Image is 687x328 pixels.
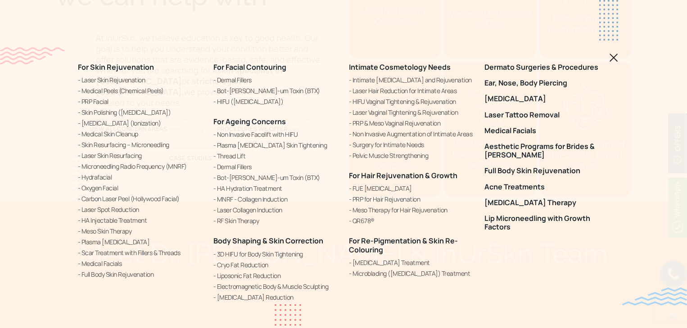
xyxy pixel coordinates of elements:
[78,183,203,193] a: Oxygen Facial
[213,194,338,204] a: MNRF - Collagen Induction
[78,194,203,203] a: Carbon Laser Peel (Hollywood Facial)
[484,214,609,231] a: Lip Microneedling with Growth Factors
[78,86,203,95] a: Medical Peels (Chemical Peels)
[349,86,474,95] a: Laser Hair Reduction for Intimate Areas
[349,184,474,193] a: FUE [MEDICAL_DATA]
[349,205,474,215] a: Meso Therapy for Hair Rejuvenation
[78,226,203,236] a: Meso Skin Therapy
[78,151,203,160] a: Laser Skin Resurfacing
[484,111,609,119] a: Laser Tattoo Removal
[213,236,323,246] a: Body Shaping & Skin Correction
[78,216,203,225] a: HA Injectable Treatment
[622,288,687,306] img: bluewave
[213,75,338,85] a: Dermal Fillers
[349,75,474,85] a: Intimate [MEDICAL_DATA] and Rejuvenation
[213,62,286,72] a: For Facial Contouring
[484,142,609,159] a: Aesthetic Programs for Brides & [PERSON_NAME]
[349,129,474,139] a: Non Invasive Augmentation of Intimate Areas
[349,118,474,128] a: PRP & Meso Vaginal Rejuvenation
[349,216,474,225] a: QR678®
[78,108,203,117] a: Skin Polishing ([MEDICAL_DATA])
[213,162,338,171] a: Dermal Fillers
[213,130,338,139] a: Non Invasive Facelift with HIFU
[213,216,338,225] a: RF Skin Therapy
[484,126,609,135] a: Medical Facials
[78,162,203,171] a: Microneedling Radio Frequency (MNRF)
[213,282,338,291] a: Electromagnetic Body & Muscle Sculpting
[78,97,203,106] a: PRP Facial
[78,129,203,139] a: Medical Skin Cleanup
[78,205,203,214] a: Laser Spot Reduction
[484,183,609,191] a: Acne Treatments
[78,248,203,257] a: Scar Treatment with Fillers & Threads
[213,260,338,270] a: Cryo Fat Reduction
[213,249,338,259] a: 3D HIFU for Body Skin Tightening
[78,118,203,128] a: [MEDICAL_DATA] (Ionization)
[349,171,457,180] a: For Hair Rejuvenation & Growth
[213,292,338,302] a: [MEDICAL_DATA] Reduction
[78,237,203,247] a: Plasma [MEDICAL_DATA]
[78,270,203,279] a: Full Body Skin Rejuvenation
[349,62,451,72] a: Intimate Cosmetology Needs
[213,184,338,193] a: HA Hydration Treatment
[349,194,474,204] a: PRP for Hair Rejuvenation
[484,198,609,207] a: [MEDICAL_DATA] Therapy
[484,79,609,87] a: Ear, Nose, Body Piercing
[349,269,474,278] a: Microblading ([MEDICAL_DATA]) Treatment
[78,259,203,268] a: Medical Facials
[484,94,609,103] a: [MEDICAL_DATA]
[349,236,458,254] a: For Re-Pigmentation & Skin Re-Colouring
[349,151,474,160] a: Pelvic Muscle Strengthening
[213,117,286,126] a: For Ageing Concerns
[484,63,609,72] a: Dermato Surgeries & Procedures
[213,151,338,161] a: Thread Lift
[349,140,474,149] a: Surgery for Intimate Needs
[213,205,338,215] a: Laser Collagen Induction
[213,140,338,150] a: Plasma [MEDICAL_DATA] Skin Tightening
[78,140,203,149] a: Skin Resurfacing – Microneedling
[213,173,338,182] a: Bot-[PERSON_NAME]-um Toxin (BTX)
[484,166,609,175] a: Full Body Skin Rejuvenation
[610,54,618,62] img: blackclosed
[78,172,203,182] a: Hydrafacial
[213,271,338,280] a: Liposonic Fat Reduction
[78,62,154,72] a: For Skin Rejuvenation
[349,108,474,117] a: Laser Vaginal Tightening & Rejuvenation
[349,258,474,267] a: [MEDICAL_DATA] Treatment
[78,75,203,85] a: Laser Skin Rejuvenation
[213,86,338,95] a: Bot-[PERSON_NAME]-um Toxin (BTX)
[349,97,474,106] a: HIFU Vaginal Tightening & Rejuvenation
[213,97,338,106] a: HIFU ([MEDICAL_DATA])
